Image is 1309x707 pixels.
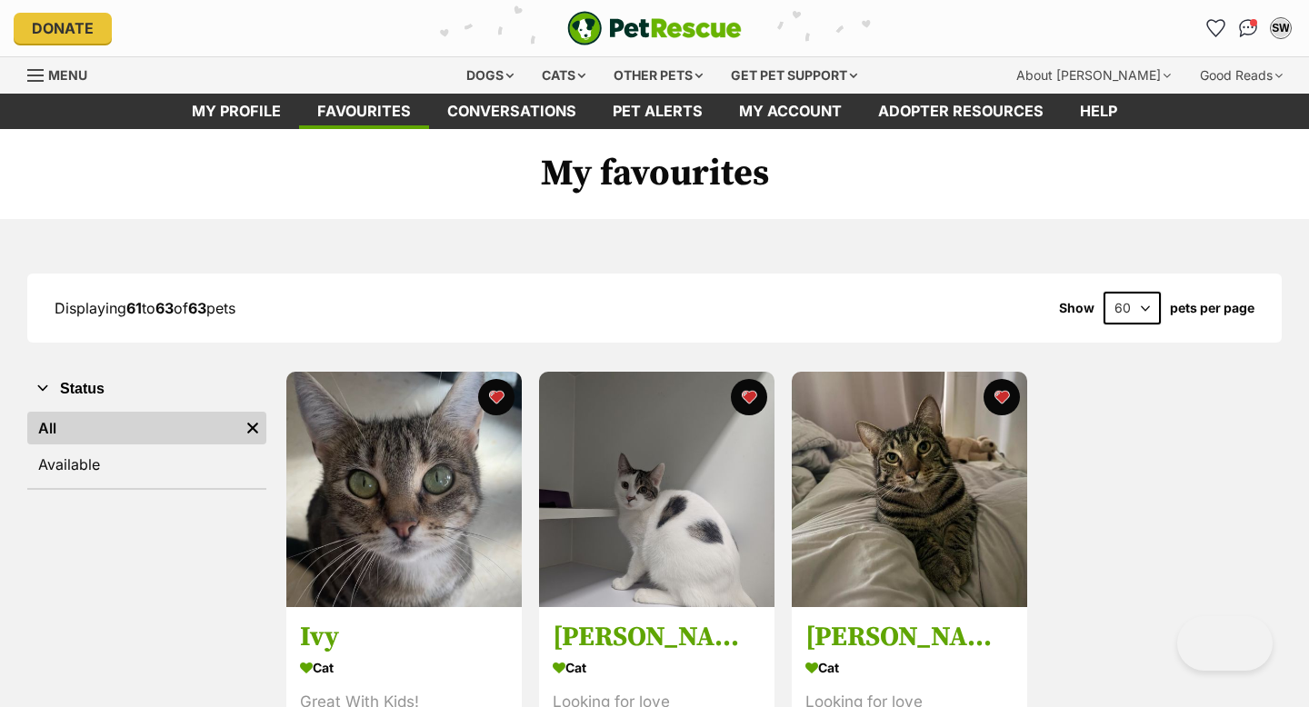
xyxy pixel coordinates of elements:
[299,94,429,129] a: Favourites
[27,408,266,488] div: Status
[27,412,239,444] a: All
[1234,14,1263,43] a: Conversations
[14,13,112,44] a: Donate
[286,372,522,607] img: Ivy
[1062,94,1135,129] a: Help
[300,655,508,682] div: Cat
[48,67,87,83] span: Menu
[805,655,1014,682] div: Cat
[1187,57,1295,94] div: Good Reads
[539,372,774,607] img: Ted
[188,299,206,317] strong: 63
[155,299,174,317] strong: 63
[300,621,508,655] h3: Ivy
[174,94,299,129] a: My profile
[239,412,266,444] a: Remove filter
[567,11,742,45] a: PetRescue
[478,379,515,415] button: favourite
[805,621,1014,655] h3: [PERSON_NAME]
[529,57,598,94] div: Cats
[126,299,142,317] strong: 61
[1004,57,1184,94] div: About [PERSON_NAME]
[1170,301,1254,315] label: pets per page
[55,299,235,317] span: Displaying to of pets
[1059,301,1094,315] span: Show
[567,11,742,45] img: logo-e224e6f780fb5917bec1dbf3a21bbac754714ae5b6737aabdf751b685950b380.svg
[27,377,266,401] button: Status
[792,372,1027,607] img: Kai
[718,57,870,94] div: Get pet support
[27,448,266,481] a: Available
[27,57,100,90] a: Menu
[1177,616,1273,671] iframe: Help Scout Beacon - Open
[1239,19,1258,37] img: chat-41dd97257d64d25036548639549fe6c8038ab92f7586957e7f3b1b290dea8141.svg
[454,57,526,94] div: Dogs
[984,379,1020,415] button: favourite
[860,94,1062,129] a: Adopter resources
[553,655,761,682] div: Cat
[601,57,715,94] div: Other pets
[731,379,767,415] button: favourite
[1266,14,1295,43] button: My account
[1201,14,1230,43] a: Favourites
[1272,19,1290,37] div: SW
[721,94,860,129] a: My account
[553,621,761,655] h3: [PERSON_NAME]
[429,94,595,129] a: conversations
[595,94,721,129] a: Pet alerts
[1201,14,1295,43] ul: Account quick links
